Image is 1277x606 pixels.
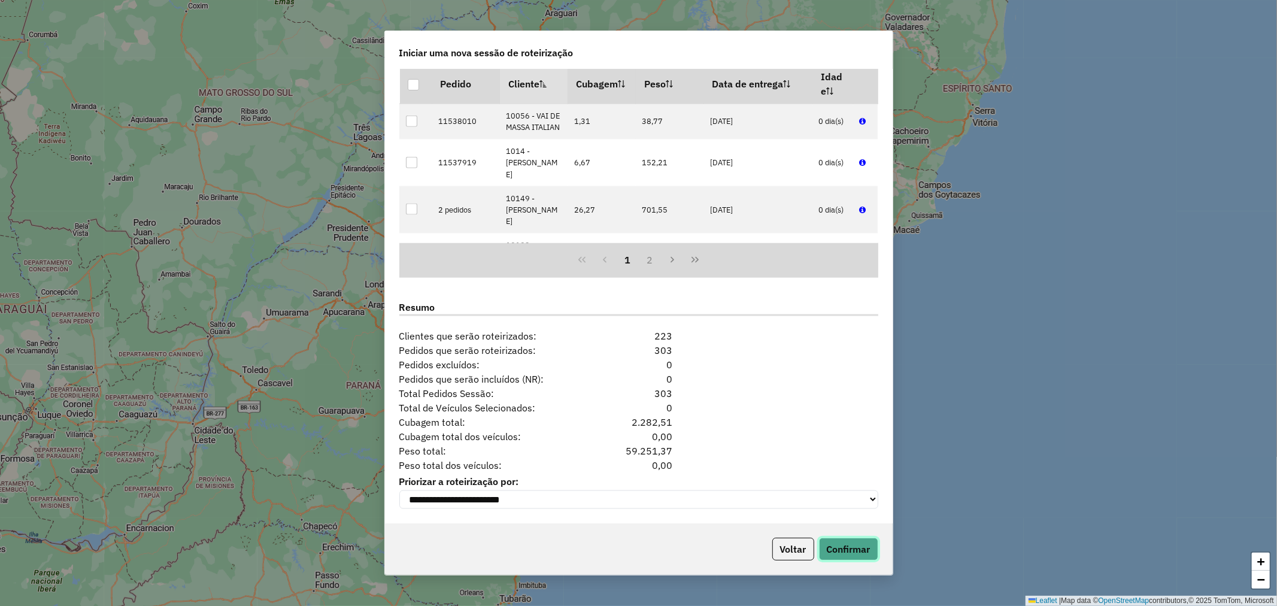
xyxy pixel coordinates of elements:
[432,104,500,139] td: 11538010
[568,104,636,139] td: 1,31
[636,234,704,281] td: 32,82
[392,401,597,415] span: Total de Veículos Selecionados:
[597,343,680,357] div: 303
[661,249,684,272] button: Next Page
[392,372,597,386] span: Pedidos que serão incluídos (NR):
[392,329,597,343] span: Clientes que serão roteirizados:
[639,249,662,272] button: 2
[597,401,680,415] div: 0
[1059,596,1061,605] span: |
[392,444,597,458] span: Peso total:
[812,140,853,187] td: 0 dia(s)
[1252,553,1270,571] a: Zoom in
[636,186,704,234] td: 701,55
[500,63,568,104] th: Cliente
[568,140,636,187] td: 6,67
[568,63,636,104] th: Cubagem
[597,429,680,444] div: 0,00
[392,429,597,444] span: Cubagem total dos veículos:
[597,329,680,343] div: 223
[703,63,812,104] th: Data de entrega
[1029,596,1057,605] a: Leaflet
[500,186,568,234] td: 10149 - [PERSON_NAME]
[819,538,878,560] button: Confirmar
[500,104,568,139] td: 10056 - VAI DE MASSA ITALIAN
[812,186,853,234] td: 0 dia(s)
[597,458,680,472] div: 0,00
[597,357,680,372] div: 0
[500,140,568,187] td: 1014 - [PERSON_NAME]
[597,444,680,458] div: 59.251,37
[636,104,704,139] td: 38,77
[399,474,878,489] label: Priorizar a roteirização por:
[1099,596,1149,605] a: OpenStreetMap
[636,140,704,187] td: 152,21
[399,46,574,60] span: Iniciar uma nova sessão de roteirização
[432,234,500,281] td: 11537970
[432,140,500,187] td: 11537919
[597,386,680,401] div: 303
[703,234,812,281] td: [DATE]
[1257,554,1265,569] span: +
[392,458,597,472] span: Peso total dos veículos:
[772,538,814,560] button: Voltar
[812,104,853,139] td: 0 dia(s)
[392,415,597,429] span: Cubagem total:
[703,186,812,234] td: [DATE]
[568,234,636,281] td: 1,15
[597,415,680,429] div: 2.282,51
[597,372,680,386] div: 0
[684,249,706,272] button: Last Page
[392,357,597,372] span: Pedidos excluídos:
[399,300,878,316] label: Resumo
[636,63,704,104] th: Peso
[812,63,853,104] th: Idade
[1252,571,1270,589] a: Zoom out
[812,234,853,281] td: 0 dia(s)
[703,104,812,139] td: [DATE]
[392,343,597,357] span: Pedidos que serão roteirizados:
[500,234,568,281] td: 10183 - [PERSON_NAME]
[432,186,500,234] td: 2 pedidos
[703,140,812,187] td: [DATE]
[392,386,597,401] span: Total Pedidos Sessão:
[616,249,639,272] button: 1
[1026,596,1277,606] div: Map data © contributors,© 2025 TomTom, Microsoft
[432,63,500,104] th: Pedido
[1257,572,1265,587] span: −
[568,186,636,234] td: 26,27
